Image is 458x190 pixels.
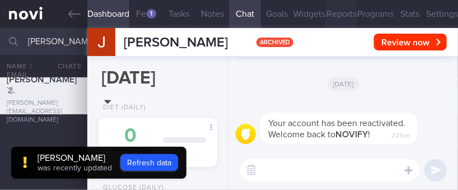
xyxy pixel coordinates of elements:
span: [DATE] [328,77,359,91]
div: [PERSON_NAME] [38,152,112,164]
div: Diet (Daily) [99,104,146,112]
div: [PERSON_NAME][EMAIL_ADDRESS][DOMAIN_NAME] [7,99,81,124]
div: 0 [110,126,152,146]
span: [PERSON_NAME] [7,75,77,84]
span: 2:27pm [391,129,410,140]
button: Chats [43,55,87,77]
div: 1 [147,9,156,18]
span: was recently updated [38,164,112,172]
button: Review now [374,34,447,50]
span: archived [256,38,293,47]
span: [PERSON_NAME] [124,36,228,49]
div: kcal [DATE] [110,126,152,156]
strong: NOVIFY [335,130,368,139]
span: Your account has been reactivated. Welcome back to ! [268,119,405,139]
button: Refresh data [120,154,178,171]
